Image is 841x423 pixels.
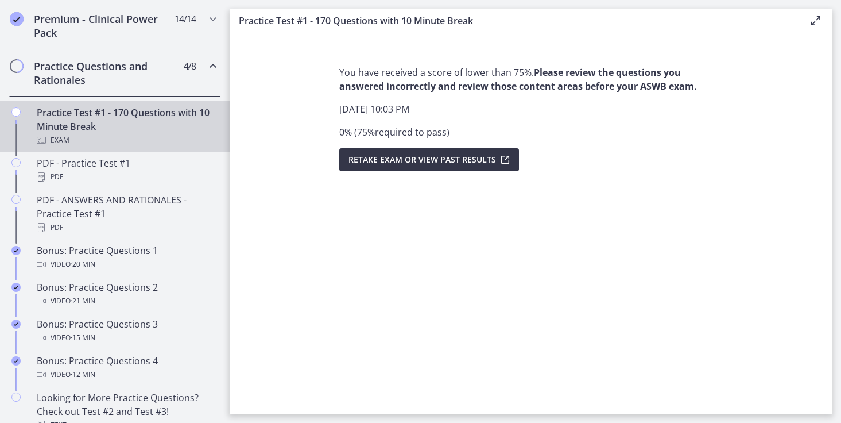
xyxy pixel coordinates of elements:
span: 0 % ( 75 % required to pass ) [339,126,449,139]
span: [DATE] 10:03 PM [339,103,409,116]
div: Bonus: Practice Questions 2 [37,280,216,308]
div: Practice Test #1 - 170 Questions with 10 Minute Break [37,106,216,147]
i: Completed [11,246,21,255]
span: · 20 min [71,257,95,271]
h2: Premium - Clinical Power Pack [34,12,174,40]
div: PDF - ANSWERS AND RATIONALES - Practice Test #1 [37,193,216,234]
i: Completed [10,12,24,26]
p: You have received a score of lower than 75%. [339,66,723,93]
button: Retake Exam OR View Past Results [339,148,519,171]
div: Video [37,368,216,382]
span: Retake Exam OR View Past Results [348,153,496,167]
h3: Practice Test #1 - 170 Questions with 10 Minute Break [239,14,790,28]
div: Bonus: Practice Questions 1 [37,244,216,271]
div: PDF [37,221,216,234]
span: 14 / 14 [175,12,196,26]
i: Completed [11,283,21,292]
div: Video [37,294,216,308]
span: · 12 min [71,368,95,382]
div: Bonus: Practice Questions 3 [37,317,216,345]
i: Completed [11,356,21,366]
div: Exam [37,133,216,147]
i: Completed [11,320,21,329]
span: · 21 min [71,294,95,308]
div: PDF - Practice Test #1 [37,156,216,184]
div: Video [37,257,216,271]
h2: Practice Questions and Rationales [34,59,174,87]
div: PDF [37,170,216,184]
span: · 15 min [71,331,95,345]
div: Video [37,331,216,345]
span: 4 / 8 [184,59,196,73]
div: Bonus: Practice Questions 4 [37,354,216,382]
